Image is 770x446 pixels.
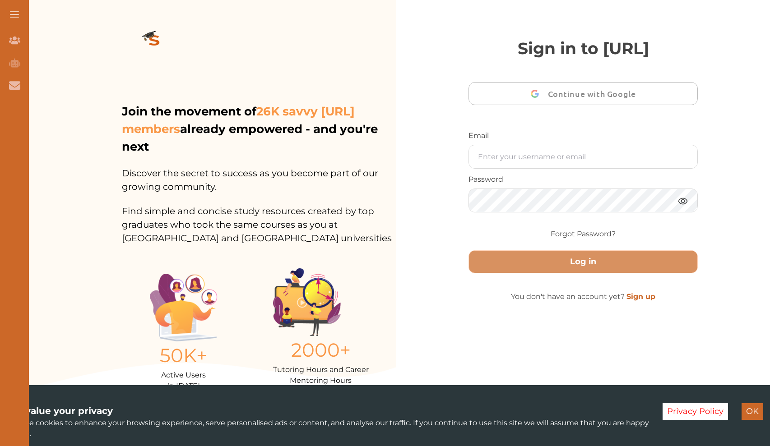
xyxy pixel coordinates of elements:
p: Discover the secret to success as you become part of our growing community. [122,156,396,193]
p: Password [468,174,698,185]
button: Log in [468,250,698,273]
button: Accept cookies [742,403,763,420]
img: Illustration.25158f3c.png [150,274,218,341]
span: Continue with Google [548,83,640,104]
p: 50K+ [150,341,218,370]
input: Enter your username or email [469,145,697,168]
img: eye.3286bcf0.webp [677,195,688,207]
p: Active Users in [DATE] [150,370,218,391]
p: 2000+ [273,336,369,364]
a: Sign up [626,292,655,301]
p: Sign in to [URL] [468,36,698,60]
img: logo [122,16,187,67]
p: Tutoring Hours and Career Mentoring Hours Delivered [273,364,369,397]
p: You don't have an account yet? [468,291,698,302]
a: Forgot Password? [551,229,616,239]
p: Join the movement of already empowered - and you're next [122,103,394,156]
p: Email [468,130,698,141]
button: Continue with Google [468,82,698,105]
div: We use cookies to enhance your browsing experience, serve personalised ads or content, and analys... [7,404,649,439]
img: Group%201403.ccdcecb8.png [273,268,341,336]
button: Decline cookies [663,403,728,420]
p: Find simple and concise study resources created by top graduates who took the same courses as you... [122,193,396,245]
